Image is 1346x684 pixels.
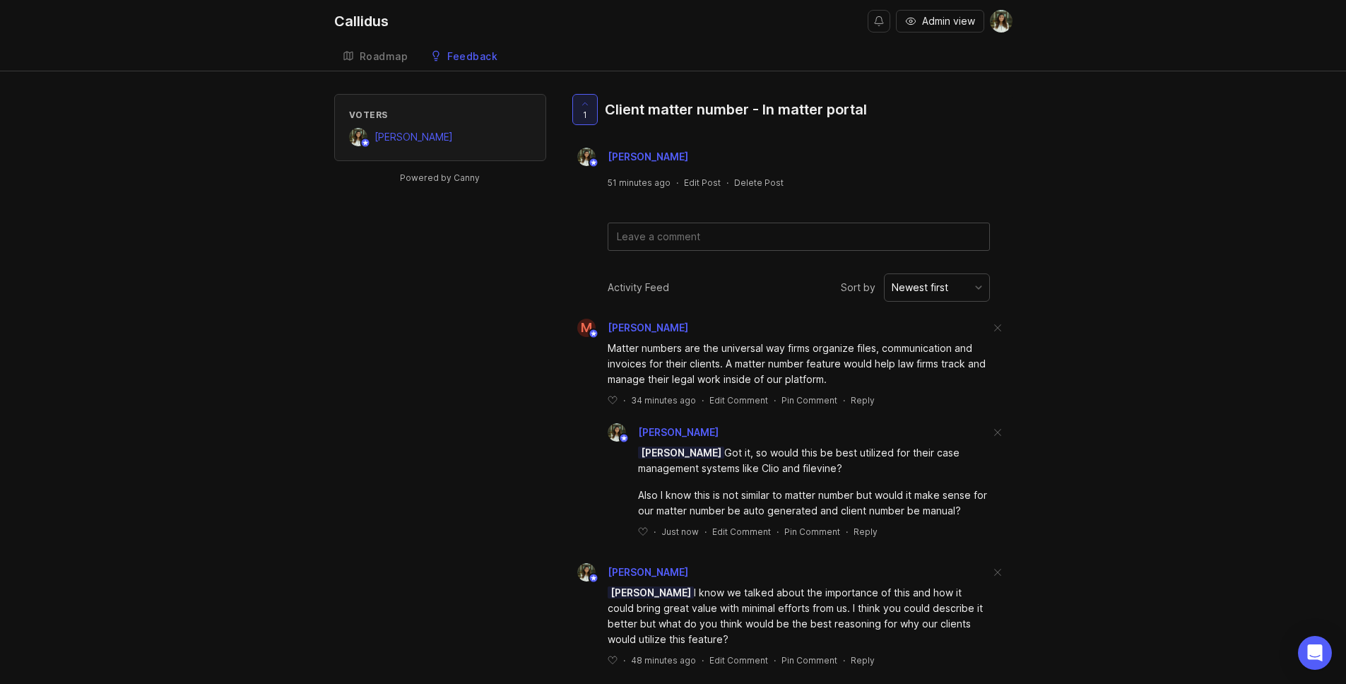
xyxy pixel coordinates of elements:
span: [PERSON_NAME] [638,447,724,459]
span: Admin view [922,14,975,28]
div: I know we talked about the importance of this and how it could bring great value with minimal eff... [608,585,990,647]
div: Activity Feed [608,280,669,295]
div: Delete Post [734,177,784,189]
div: · [774,394,776,406]
div: Feedback [447,52,497,61]
div: · [843,394,845,406]
span: 34 minutes ago [631,394,696,406]
div: · [676,177,678,189]
a: Sarina Zohdi[PERSON_NAME] [349,128,453,146]
a: Roadmap [334,42,417,71]
div: Newest first [892,280,948,295]
span: [PERSON_NAME] [608,566,688,578]
div: Voters [349,109,531,121]
span: Just now [661,526,699,538]
div: Also I know this is not similar to matter number but would it make sense for our matter number be... [638,488,990,519]
a: Sarina Zohdi[PERSON_NAME] [569,563,688,582]
div: · [623,394,625,406]
span: [PERSON_NAME] [638,426,719,438]
div: · [843,654,845,666]
div: · [726,177,728,189]
div: M [577,319,596,337]
div: Pin Comment [781,394,837,406]
div: Edit Comment [709,654,768,666]
img: member badge [588,573,598,584]
div: Edit Comment [709,394,768,406]
div: Roadmap [360,52,408,61]
div: Reply [854,526,878,538]
img: member badge [588,158,598,168]
div: Got it, so would this be best utilized for their case management systems like Clio and filevine? [638,445,990,476]
span: [PERSON_NAME] [608,586,694,598]
div: Edit Post [684,177,721,189]
div: · [774,654,776,666]
a: M[PERSON_NAME] [569,319,688,337]
div: Matter numbers are the universal way firms organize files, communication and invoices for their c... [608,341,990,387]
span: 48 minutes ago [631,654,696,666]
div: · [702,654,704,666]
button: Admin view [896,10,984,33]
a: Feedback [422,42,506,71]
a: Powered by Canny [398,170,482,186]
img: Sarina Zohdi [577,563,596,582]
div: · [846,526,848,538]
span: [PERSON_NAME] [608,322,688,334]
span: [PERSON_NAME] [374,131,453,143]
div: Callidus [334,14,389,28]
div: Open Intercom Messenger [1298,636,1332,670]
div: Reply [851,394,875,406]
span: Sort by [841,280,875,295]
button: 1 [572,94,598,125]
a: Sarina Zohdi[PERSON_NAME] [599,423,719,442]
div: Pin Comment [784,526,840,538]
div: Client matter number - In matter portal [605,100,867,119]
div: Pin Comment [781,654,837,666]
a: 51 minutes ago [608,177,671,189]
img: member badge [618,433,629,444]
div: · [704,526,707,538]
img: Sarina Zohdi [577,148,596,166]
div: Edit Comment [712,526,771,538]
div: · [654,526,656,538]
img: Sarina Zohdi [990,10,1013,33]
a: Sarina Zohdi[PERSON_NAME] [569,148,699,166]
div: · [623,654,625,666]
img: member badge [360,138,370,148]
div: · [777,526,779,538]
div: · [702,394,704,406]
img: member badge [588,329,598,339]
button: Notifications [868,10,890,33]
div: Reply [851,654,875,666]
span: [PERSON_NAME] [608,151,688,163]
img: Sarina Zohdi [608,423,626,442]
span: 1 [583,109,587,121]
img: Sarina Zohdi [349,128,367,146]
